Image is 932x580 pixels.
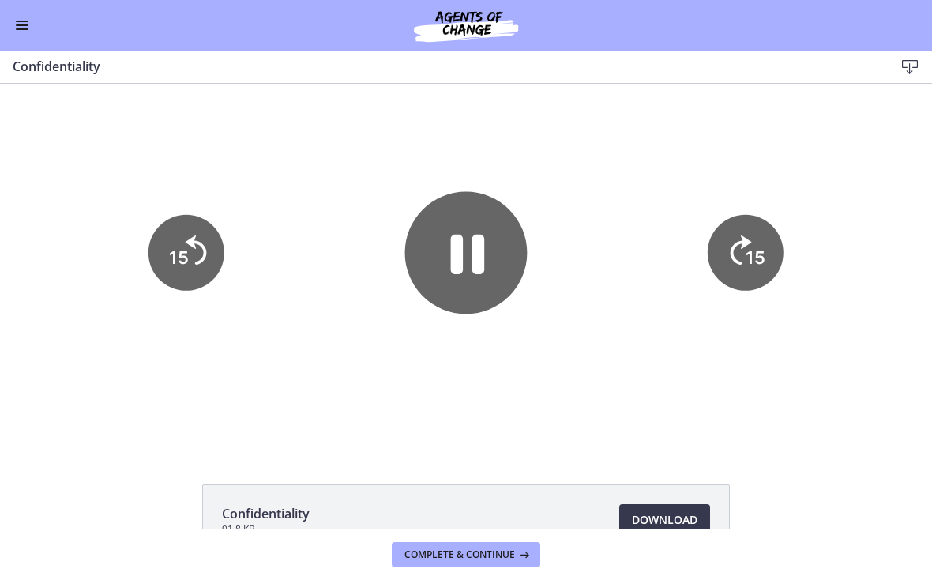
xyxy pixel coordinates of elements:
button: Skip back 15 seconds [148,130,224,206]
h3: Confidentiality [13,57,869,76]
tspan: 15 [169,164,189,184]
span: Complete & continue [404,548,515,561]
button: Enable menu [13,16,32,35]
button: Skip ahead 15 seconds [708,130,784,206]
a: Download [619,504,710,536]
span: Confidentiality [222,504,310,523]
tspan: 15 [746,164,765,184]
span: 91.8 KB [222,523,310,536]
button: Pause [405,107,528,230]
span: Download [632,510,697,529]
button: Complete & continue [392,542,540,567]
img: Agents of Change [371,6,561,44]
